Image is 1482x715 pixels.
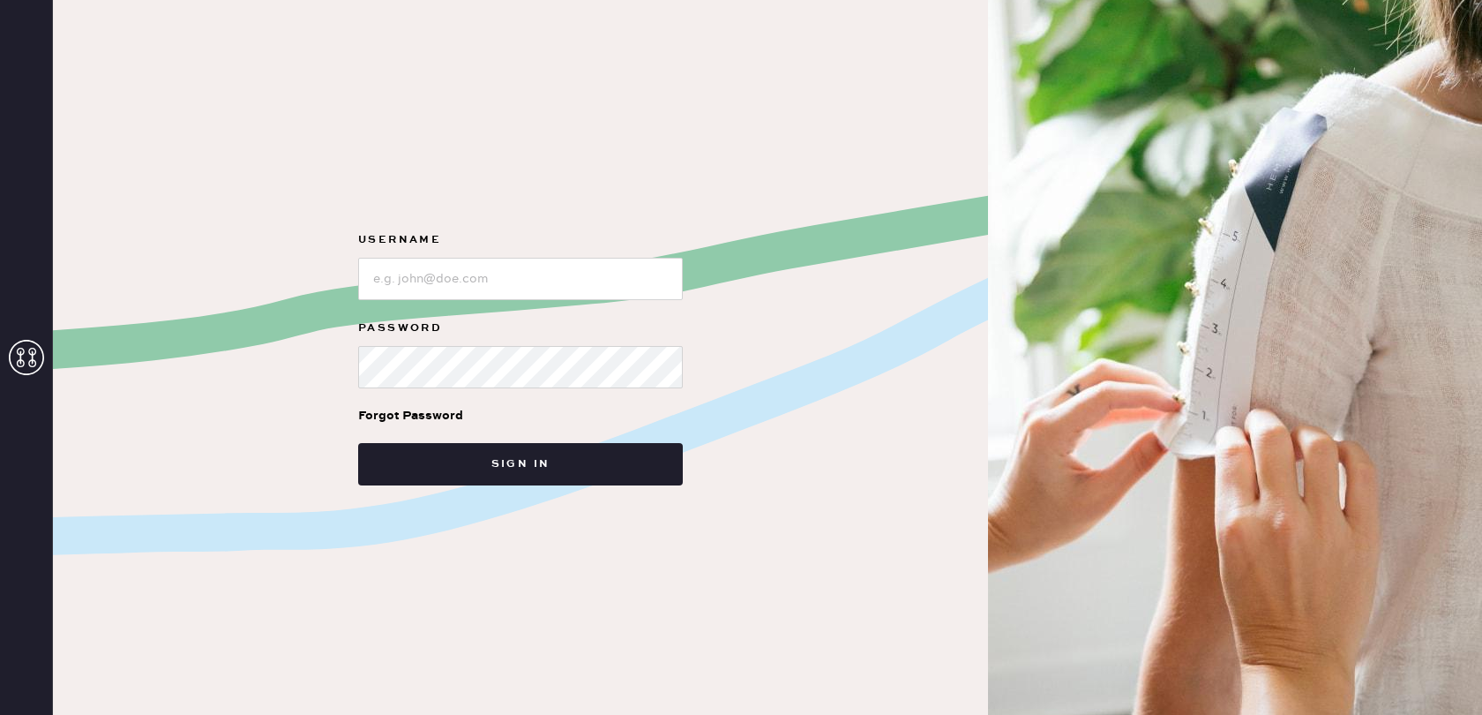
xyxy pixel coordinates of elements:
[358,443,683,485] button: Sign in
[358,406,463,425] div: Forgot Password
[358,230,683,251] label: Username
[358,258,683,300] input: e.g. john@doe.com
[358,388,463,443] a: Forgot Password
[358,318,683,339] label: Password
